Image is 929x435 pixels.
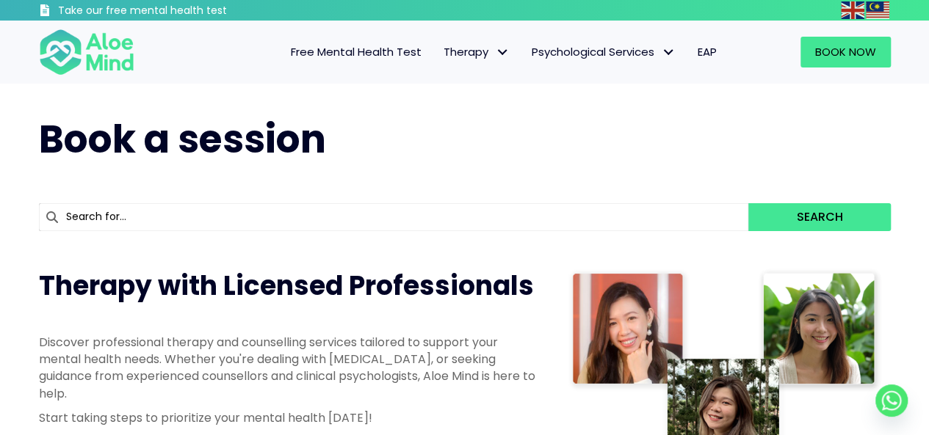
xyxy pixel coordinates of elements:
[492,42,513,63] span: Therapy: submenu
[841,1,864,19] img: en
[58,4,306,18] h3: Take our free mental health test
[521,37,687,67] a: Psychological ServicesPsychological Services: submenu
[39,112,326,166] span: Book a session
[39,4,306,21] a: Take our free mental health test
[866,1,889,19] img: ms
[444,44,510,59] span: Therapy
[280,37,433,67] a: Free Mental Health Test
[698,44,717,59] span: EAP
[875,384,908,417] a: Whatsapp
[39,28,134,76] img: Aloe mind Logo
[39,409,538,426] p: Start taking steps to prioritize your mental health [DATE]!
[658,42,679,63] span: Psychological Services: submenu
[39,334,538,402] p: Discover professional therapy and counselling services tailored to support your mental health nee...
[866,1,891,18] a: Malay
[532,44,676,59] span: Psychological Services
[800,37,891,67] a: Book Now
[433,37,521,67] a: TherapyTherapy: submenu
[39,203,749,231] input: Search for...
[687,37,728,67] a: EAP
[815,44,876,59] span: Book Now
[39,267,534,304] span: Therapy with Licensed Professionals
[841,1,866,18] a: English
[291,44,422,59] span: Free Mental Health Test
[748,203,890,231] button: Search
[153,37,728,67] nav: Menu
